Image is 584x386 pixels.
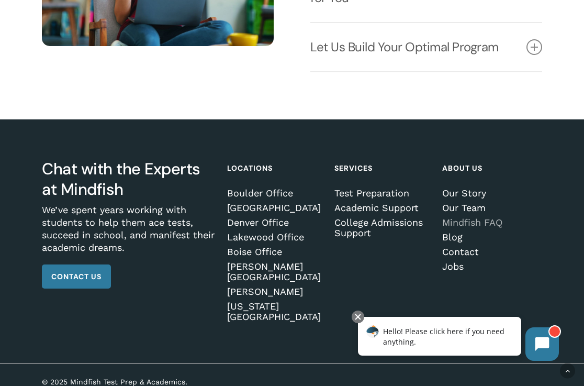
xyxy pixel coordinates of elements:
a: Lakewood Office [227,232,324,242]
a: Blog [442,232,540,242]
h4: About Us [442,159,540,178]
a: [GEOGRAPHIC_DATA] [227,203,324,213]
iframe: Chatbot [347,308,569,371]
a: Academic Support [334,203,432,213]
a: Jobs [442,261,540,272]
a: [PERSON_NAME][GEOGRAPHIC_DATA] [227,261,324,282]
a: Boise Office [227,247,324,257]
a: Denver Office [227,217,324,228]
h3: Chat with the Experts at Mindfish [42,159,217,200]
a: Our Team [442,203,540,213]
span: Contact Us [51,271,102,282]
p: We’ve spent years working with students to help them ace tests, succeed in school, and manifest t... [42,204,217,264]
a: Boulder Office [227,188,324,198]
a: Let Us Build Your Optimal Program [310,23,542,71]
a: College Admissions Support [334,217,432,238]
h4: Locations [227,159,324,178]
a: [US_STATE][GEOGRAPHIC_DATA] [227,301,324,322]
a: Our Story [442,188,540,198]
a: Mindfish FAQ [442,217,540,228]
a: Contact [442,247,540,257]
a: Contact Us [42,264,111,289]
a: Test Preparation [334,188,432,198]
h4: Services [334,159,432,178]
a: [PERSON_NAME] [227,286,324,297]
